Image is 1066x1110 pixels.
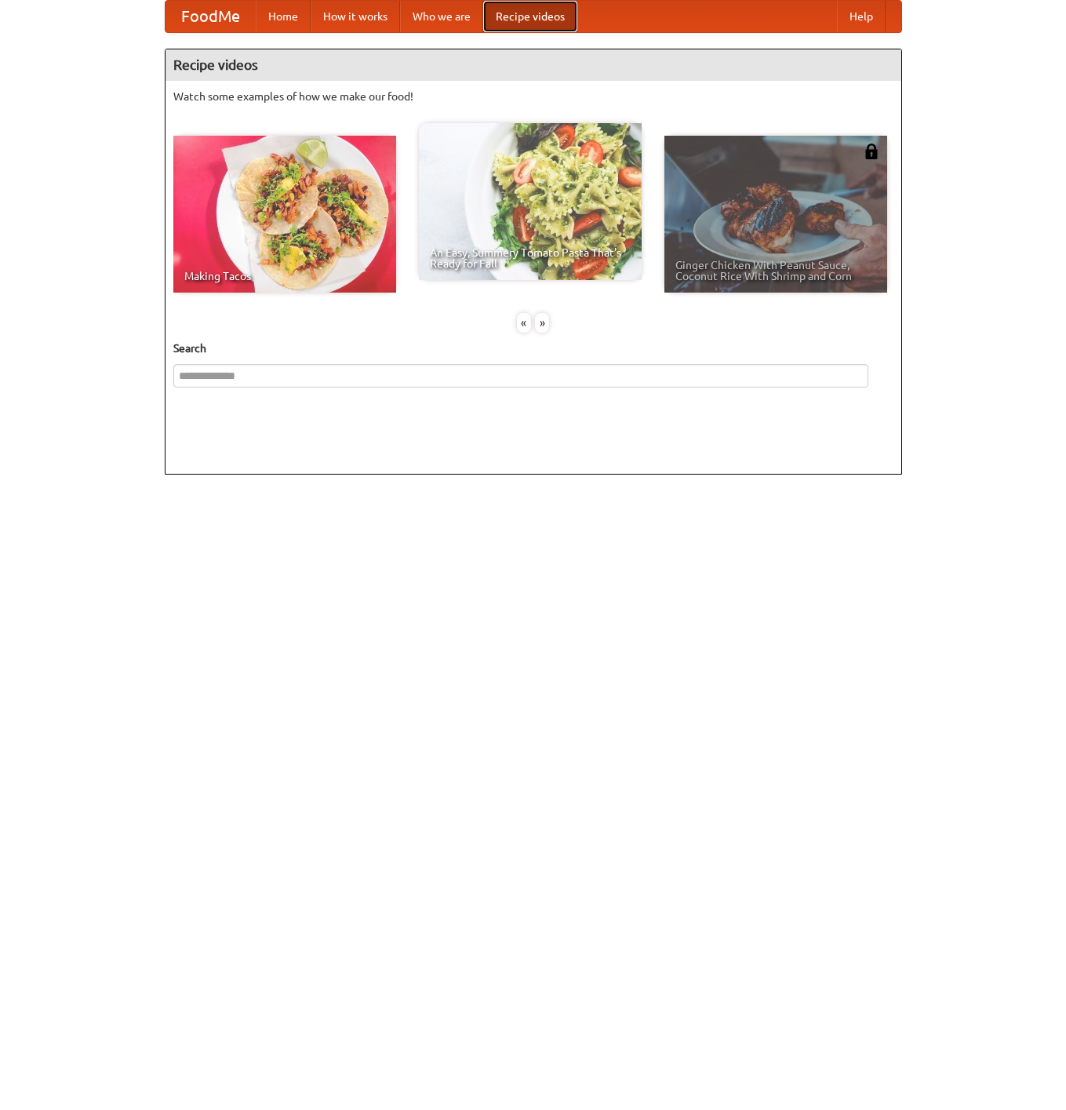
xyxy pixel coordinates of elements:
a: Recipe videos [483,1,577,32]
span: An Easy, Summery Tomato Pasta That's Ready for Fall [430,247,631,269]
a: FoodMe [166,1,256,32]
img: 483408.png [864,144,879,159]
h5: Search [173,340,893,356]
p: Watch some examples of how we make our food! [173,89,893,104]
a: Home [256,1,311,32]
h4: Recipe videos [166,49,901,81]
a: Who we are [400,1,483,32]
div: » [535,313,549,333]
a: Help [837,1,886,32]
span: Making Tacos [184,271,385,282]
a: An Easy, Summery Tomato Pasta That's Ready for Fall [419,123,642,280]
a: How it works [311,1,400,32]
div: « [517,313,531,333]
a: Making Tacos [173,136,396,293]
